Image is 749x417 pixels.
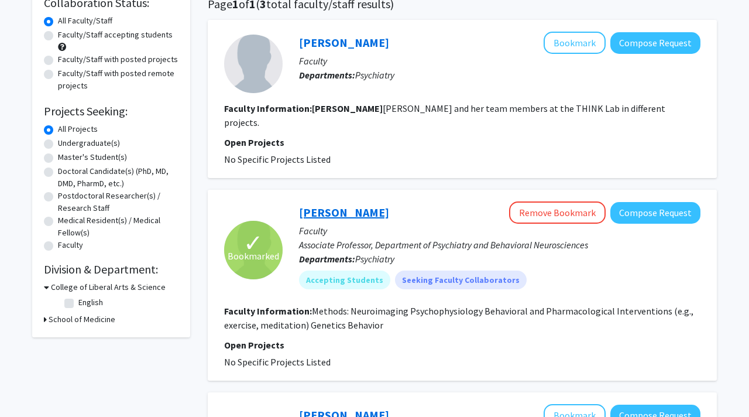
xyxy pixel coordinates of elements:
p: Faculty [299,54,700,68]
span: ✓ [243,237,263,249]
mat-chip: Accepting Students [299,271,390,289]
fg-read-more: [PERSON_NAME] and her team members at the THINK Lab in different projects. [224,102,665,128]
h3: College of Liberal Arts & Science [51,281,166,293]
span: No Specific Projects Listed [224,356,331,368]
span: Psychiatry [355,253,394,265]
p: Faculty [299,224,700,238]
b: [PERSON_NAME] [312,102,383,114]
label: Medical Resident(s) / Medical Fellow(s) [58,214,178,239]
label: All Faculty/Staff [58,15,112,27]
iframe: Chat [9,364,50,408]
p: Open Projects [224,338,700,352]
span: No Specific Projects Listed [224,153,331,165]
button: Compose Request to Tehmina Shakir [610,32,700,54]
p: Open Projects [224,135,700,149]
b: Departments: [299,69,355,81]
label: Faculty [58,239,83,251]
label: Faculty/Staff with posted projects [58,53,178,66]
b: Departments: [299,253,355,265]
span: Psychiatry [355,69,394,81]
button: Remove Bookmark [509,201,606,224]
label: All Projects [58,123,98,135]
a: [PERSON_NAME] [299,35,389,50]
b: Faculty Information: [224,305,312,317]
label: Doctoral Candidate(s) (PhD, MD, DMD, PharmD, etc.) [58,165,178,190]
a: [PERSON_NAME] [299,205,389,220]
h3: School of Medicine [49,313,115,326]
span: Bookmarked [228,249,279,263]
p: Associate Professor, Department of Psychiatry and Behavioral Neurosciences [299,238,700,252]
label: Faculty/Staff with posted remote projects [58,67,178,92]
label: Undergraduate(s) [58,137,120,149]
label: Postdoctoral Researcher(s) / Research Staff [58,190,178,214]
b: Faculty Information: [224,102,312,114]
label: Faculty/Staff accepting students [58,29,173,41]
h2: Division & Department: [44,262,178,276]
button: Add Tehmina Shakir to Bookmarks [544,32,606,54]
fg-read-more: Methods: Neuroimaging Psychophysiology Behavioral and Pharmacological Interventions (e.g., exerci... [224,305,693,331]
label: Master's Student(s) [58,151,127,163]
mat-chip: Seeking Faculty Collaborators [395,271,527,289]
h2: Projects Seeking: [44,104,178,118]
label: English [78,296,103,309]
button: Compose Request to Hilary Marusak [610,202,700,224]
